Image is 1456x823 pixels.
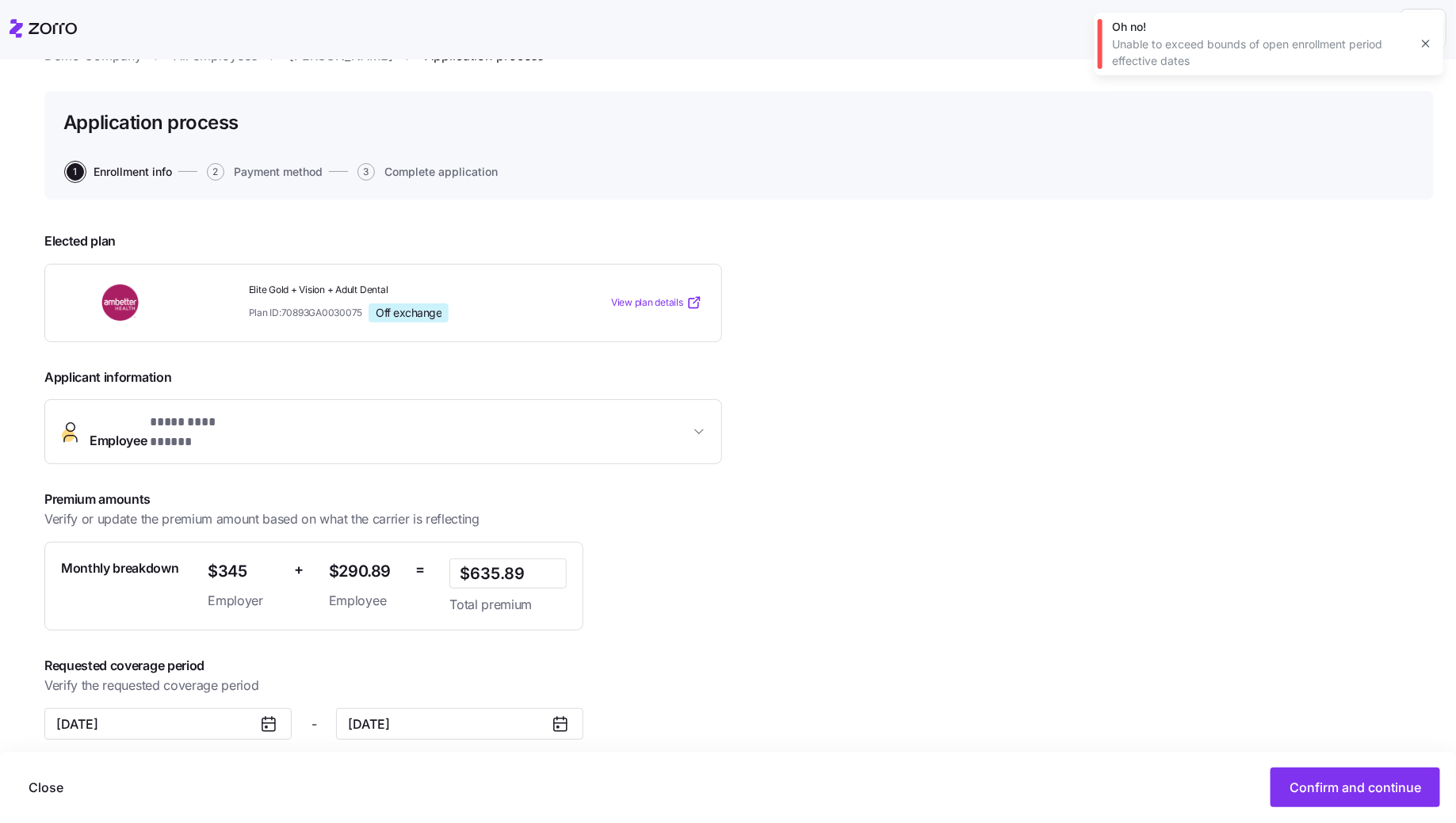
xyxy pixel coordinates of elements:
a: 3Complete application [354,163,498,181]
span: Verify or update the premium amount based on what the carrier is reflecting [44,509,480,529]
span: Employer [208,591,281,611]
button: 1Enrollment info [67,163,172,181]
span: Confirm and continue [1290,778,1421,797]
span: Plan ID: 70893GA0030075 [249,306,363,319]
input: MM/DD/YYYY [44,708,292,740]
a: 2Payment method [204,163,323,181]
span: Employee [329,591,403,611]
span: = [415,558,425,581]
img: Ambetter [64,284,178,321]
span: 3 [357,163,375,181]
span: Elite Gold + Vision + Adult Dental [249,284,540,297]
a: 1Enrollment info [63,163,172,181]
span: Total premium [449,595,567,615]
span: $345 [208,558,281,585]
span: Enrollment info [94,166,172,177]
span: Elected plan [44,231,722,251]
span: - [311,714,317,734]
span: Off exchange [376,306,441,320]
button: 2Payment method [207,163,323,181]
span: Employee [90,413,254,451]
h1: Application process [63,110,239,135]
span: Close [29,778,63,797]
div: Unable to exceed bounds of open enrollment period effective dates [1112,36,1408,69]
span: 2 [207,163,224,181]
button: 3Complete application [357,163,498,181]
a: View plan details [611,295,702,311]
span: Monthly breakdown [61,558,179,578]
div: Oh no! [1112,19,1408,35]
input: MM/DD/YYYY [336,708,583,740]
span: Complete application [384,166,498,177]
span: Premium amounts [44,490,586,509]
span: Verify the requested coverage period [44,676,258,695]
button: Close [16,768,76,807]
button: Confirm and continue [1271,768,1440,807]
span: 1 [67,163,84,181]
span: Payment method [234,166,323,177]
span: Requested coverage period [44,656,780,676]
span: $290.89 [329,558,403,585]
span: View plan details [611,295,683,311]
span: + [294,558,304,581]
span: Applicant information [44,368,722,387]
